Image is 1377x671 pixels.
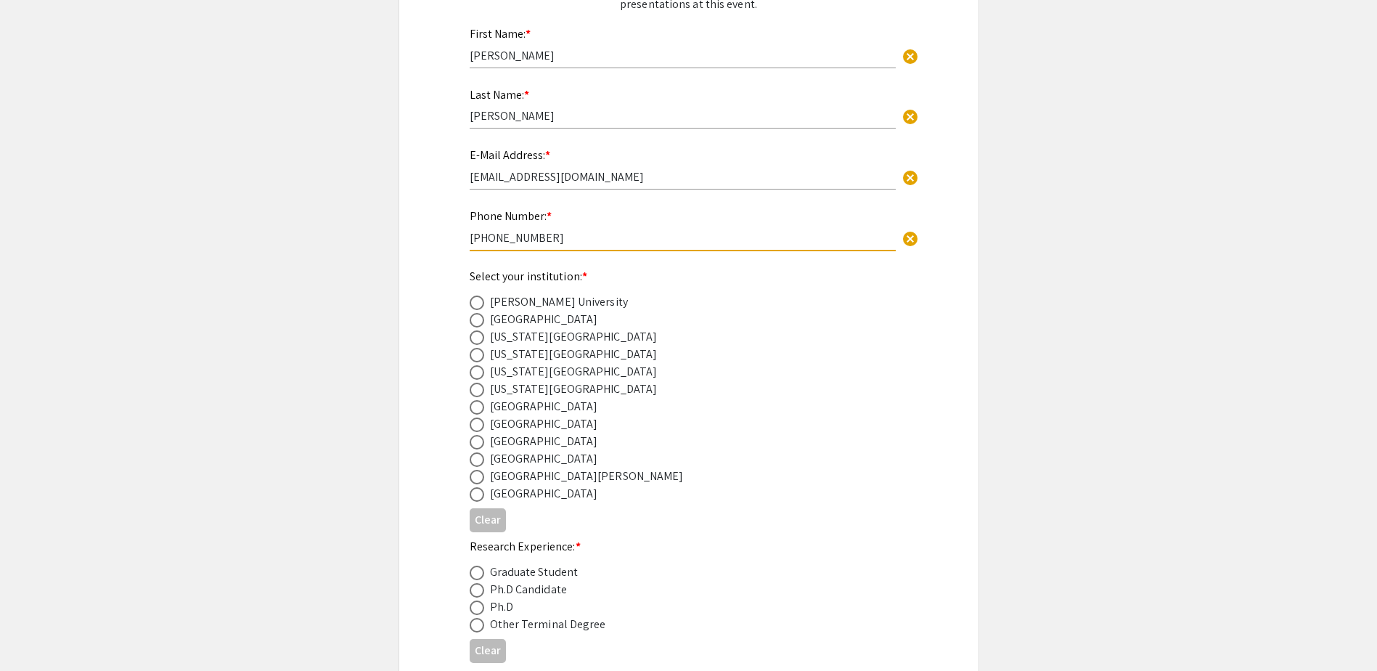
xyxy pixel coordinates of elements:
mat-label: Last Name: [470,87,529,102]
button: Clear [896,163,925,192]
mat-label: E-Mail Address: [470,147,550,163]
div: [US_STATE][GEOGRAPHIC_DATA] [490,381,658,398]
mat-label: First Name: [470,26,531,41]
iframe: Chat [11,606,62,660]
button: Clear [896,102,925,131]
div: [US_STATE][GEOGRAPHIC_DATA] [490,363,658,381]
span: cancel [902,169,919,187]
mat-label: Research Experience: [470,539,581,554]
div: [GEOGRAPHIC_DATA] [490,433,598,450]
button: Clear [470,639,506,663]
button: Clear [896,41,925,70]
div: Ph.D [490,598,513,616]
div: Other Terminal Degree [490,616,606,633]
input: Type Here [470,48,896,63]
input: Type Here [470,230,896,245]
div: [GEOGRAPHIC_DATA] [490,415,598,433]
button: Clear [896,223,925,252]
div: [GEOGRAPHIC_DATA] [490,398,598,415]
span: cancel [902,230,919,248]
span: cancel [902,108,919,126]
div: [US_STATE][GEOGRAPHIC_DATA] [490,346,658,363]
div: [PERSON_NAME] University [490,293,628,311]
input: Type Here [470,108,896,123]
span: cancel [902,48,919,65]
mat-label: Phone Number: [470,208,552,224]
div: [GEOGRAPHIC_DATA] [490,311,598,328]
input: Type Here [470,169,896,184]
div: Graduate Student [490,564,579,581]
div: Ph.D Candidate [490,581,567,598]
div: [GEOGRAPHIC_DATA] [490,450,598,468]
button: Clear [470,508,506,532]
div: [GEOGRAPHIC_DATA] [490,485,598,503]
div: [US_STATE][GEOGRAPHIC_DATA] [490,328,658,346]
mat-label: Select your institution: [470,269,588,284]
div: [GEOGRAPHIC_DATA][PERSON_NAME] [490,468,684,485]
